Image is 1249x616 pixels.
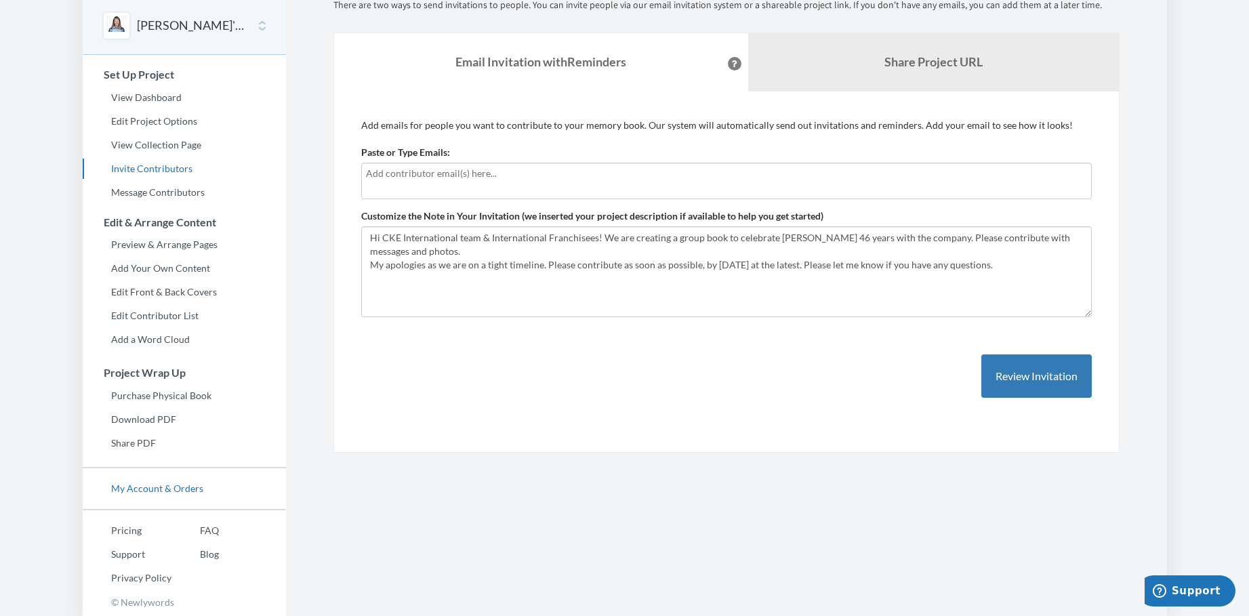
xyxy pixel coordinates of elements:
[83,258,286,279] a: Add Your Own Content
[83,433,286,453] a: Share PDF
[83,87,286,108] a: View Dashboard
[366,166,1087,181] input: Add contributor email(s) here...
[361,209,823,223] label: Customize the Note in Your Invitation (we inserted your project description if available to help ...
[83,216,286,228] h3: Edit & Arrange Content
[83,234,286,255] a: Preview & Arrange Pages
[83,568,171,588] a: Privacy Policy
[361,119,1092,132] p: Add emails for people you want to contribute to your memory book. Our system will automatically s...
[137,17,247,35] button: [PERSON_NAME]'s Retirement Book
[83,182,286,203] a: Message Contributors
[1145,575,1235,609] iframe: Opens a widget where you can chat to one of our agents
[171,544,219,564] a: Blog
[171,520,219,541] a: FAQ
[83,409,286,430] a: Download PDF
[83,111,286,131] a: Edit Project Options
[981,354,1092,398] button: Review Invitation
[83,135,286,155] a: View Collection Page
[455,54,626,69] strong: Email Invitation with Reminders
[83,329,286,350] a: Add a Word Cloud
[83,159,286,179] a: Invite Contributors
[83,592,286,613] p: © Newlywords
[83,386,286,406] a: Purchase Physical Book
[361,146,450,159] label: Paste or Type Emails:
[361,226,1092,317] textarea: Hi CKE International team & International Franchisees! We are creating a group book to celebrate ...
[83,367,286,379] h3: Project Wrap Up
[884,54,983,69] b: Share Project URL
[83,68,286,81] h3: Set Up Project
[83,520,171,541] a: Pricing
[83,544,171,564] a: Support
[83,478,286,499] a: My Account & Orders
[83,306,286,326] a: Edit Contributor List
[83,282,286,302] a: Edit Front & Back Covers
